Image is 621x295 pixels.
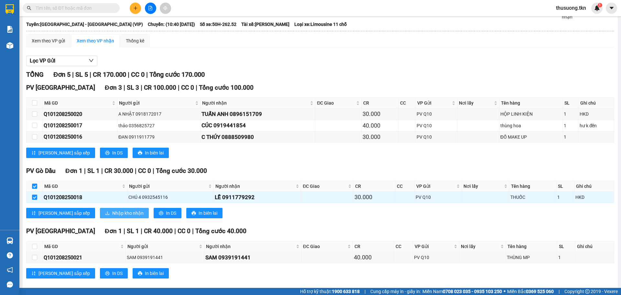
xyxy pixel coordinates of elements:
[504,290,506,293] span: ⚪️
[5,4,14,14] img: logo-vxr
[191,211,196,216] span: printer
[36,5,112,12] input: Tìm tên, số ĐT hoặc mã đơn
[75,71,88,78] span: SL 5
[580,110,613,118] div: HKD
[38,270,90,277] span: [PERSON_NAME] sắp xếp
[44,133,116,141] div: Q101208250016
[463,183,503,190] span: Nơi lấy
[43,120,117,131] td: Q101208250017
[416,183,455,190] span: VP Gửi
[557,194,573,201] div: 1
[206,243,295,250] span: Người nhận
[26,148,95,158] button: sort-ascending[PERSON_NAME] sắp xếp
[415,192,462,203] td: PV Q10
[144,227,173,235] span: CR 40.000
[416,108,457,120] td: PV Q10
[585,289,590,294] span: copyright
[145,149,164,156] span: In biên lai
[160,3,171,14] button: aim
[118,122,199,129] div: thảo 0356825727
[90,71,91,78] span: |
[564,110,577,118] div: 1
[153,167,154,175] span: |
[87,167,100,175] span: SL 1
[599,3,601,7] span: 1
[215,193,300,202] div: LỀ 0911779292
[105,211,110,216] span: download
[395,181,415,192] th: CC
[100,148,128,158] button: printerIn DS
[202,121,314,130] div: CÚC 0919441854
[138,167,151,175] span: CC 0
[38,210,90,217] span: [PERSON_NAME] sắp xếp
[148,21,195,28] span: Chuyến: (10:40 [DATE])
[38,149,90,156] span: [PERSON_NAME] sắp xếp
[575,241,614,252] th: Ghi chú
[186,208,223,218] button: printerIn biên lai
[6,237,13,244] img: warehouse-icon
[127,227,139,235] span: SL 1
[199,84,254,91] span: Tổng cước 100.000
[112,210,144,217] span: Nhập kho nhận
[461,243,499,250] span: Nơi lấy
[127,243,198,250] span: Người gửi
[353,241,394,252] th: CR
[195,227,246,235] span: Tổng cước 40.000
[363,109,397,119] div: 30.000
[84,167,86,175] span: |
[135,167,136,175] span: |
[417,99,450,107] span: VP Gửi
[417,133,456,141] div: PV Q10
[43,192,127,203] td: Q101208250018
[181,84,194,91] span: CC 0
[575,194,613,201] div: HKD
[163,6,168,10] span: aim
[564,133,577,141] div: 1
[141,84,142,91] span: |
[303,183,347,190] span: ĐC Giao
[100,208,149,218] button: downloadNhập kho nhận
[72,71,74,78] span: |
[26,227,95,235] span: PV [GEOGRAPHIC_DATA]
[354,253,392,262] div: 40.000
[500,133,561,141] div: ĐỒ MAKE UP
[32,37,65,44] div: Xem theo VP gửi
[146,71,148,78] span: |
[65,167,82,175] span: Đơn 1
[43,252,126,263] td: Q101208250021
[128,194,213,201] div: CHÚ 4 0932545116
[362,98,398,108] th: CR
[44,193,126,201] div: Q101208250018
[609,5,615,11] span: caret-down
[598,3,602,7] sup: 1
[133,148,169,158] button: printerIn biên lai
[154,208,181,218] button: printerIn DS
[100,268,128,278] button: printerIn DS
[178,227,191,235] span: CC 0
[459,99,493,107] span: Nơi lấy
[174,227,176,235] span: |
[118,110,199,118] div: A NHẬT 0918172017
[398,98,416,108] th: CC
[8,8,40,40] img: logo.jpg
[413,252,459,263] td: PV Q10
[579,98,614,108] th: Ghi chú
[7,267,13,273] span: notification
[93,71,126,78] span: CR 170.000
[124,227,125,235] span: |
[415,243,452,250] span: VP Gửi
[53,71,71,78] span: Đơn 5
[129,183,207,190] span: Người gửi
[124,84,125,91] span: |
[192,227,194,235] span: |
[506,241,557,252] th: Tên hàng
[138,151,142,156] span: printer
[101,167,103,175] span: |
[26,56,97,66] button: Lọc VP Gửi
[500,122,561,129] div: thùng hoa
[6,42,13,49] img: warehouse-icon
[127,254,203,261] div: SAM 0939191441
[370,288,421,295] span: Cung cấp máy in - giấy in:
[30,57,55,65] span: Lọc VP Gửi
[507,254,556,261] div: THÙNG MP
